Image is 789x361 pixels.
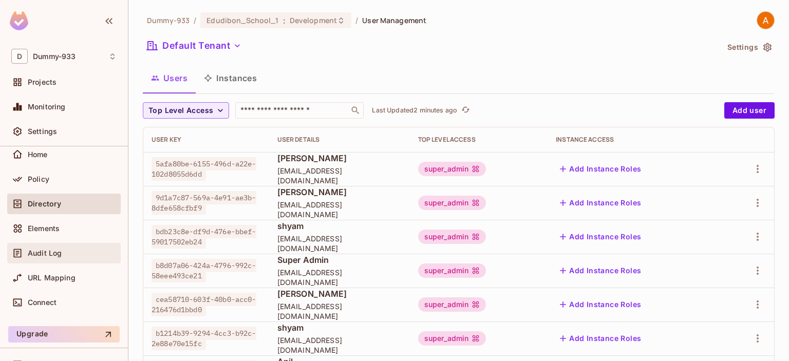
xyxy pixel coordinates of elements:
li: / [194,15,196,25]
span: URL Mapping [28,274,76,282]
span: Home [28,150,48,159]
span: Connect [28,298,57,307]
div: Top Level Access [418,136,540,144]
div: super_admin [418,196,486,210]
span: User Management [362,15,426,25]
span: D [11,49,28,64]
span: Workspace: Dummy-933 [33,52,76,61]
li: / [355,15,358,25]
span: [EMAIL_ADDRESS][DOMAIN_NAME] [277,166,402,185]
span: Monitoring [28,103,66,111]
span: shyam [277,220,402,232]
img: SReyMgAAAABJRU5ErkJggg== [10,11,28,30]
p: Last Updated 2 minutes ago [372,106,457,115]
span: [PERSON_NAME] [277,288,402,299]
button: Users [143,65,196,91]
button: Add Instance Roles [556,161,645,177]
button: Add Instance Roles [556,330,645,347]
span: the active workspace [147,15,190,25]
button: Top Level Access [143,102,229,119]
button: Add Instance Roles [556,296,645,313]
span: [EMAIL_ADDRESS][DOMAIN_NAME] [277,200,402,219]
button: refresh [459,104,472,117]
span: Development [290,15,337,25]
span: b1214b39-9294-4cc3-b92c-2e88e70e15fc [152,327,256,350]
span: [EMAIL_ADDRESS][DOMAIN_NAME] [277,234,402,253]
span: [EMAIL_ADDRESS][DOMAIN_NAME] [277,268,402,287]
span: Directory [28,200,61,208]
button: Add Instance Roles [556,195,645,211]
div: super_admin [418,230,486,244]
span: [EMAIL_ADDRESS][DOMAIN_NAME] [277,301,402,321]
div: super_admin [418,162,486,176]
button: Upgrade [8,326,120,343]
span: cea58710-603f-40b0-acc0-216476d1bbd0 [152,293,256,316]
span: bdb23c8e-df9d-476e-bbef-59017502eb24 [152,225,256,249]
span: Projects [28,78,57,86]
span: b8d07a06-424a-4796-992c-58eee493ce21 [152,259,256,282]
button: Instances [196,65,265,91]
button: Add user [724,102,775,119]
div: super_admin [418,331,486,346]
div: super_admin [418,297,486,312]
span: refresh [461,105,470,116]
span: Policy [28,175,49,183]
div: Instance Access [556,136,712,144]
span: Elements [28,224,60,233]
button: Default Tenant [143,37,246,54]
span: [PERSON_NAME] [277,186,402,198]
span: 5afa80be-6155-496d-a22e-102d8055d6dd [152,157,256,181]
div: User Key [152,136,261,144]
span: Settings [28,127,57,136]
button: Add Instance Roles [556,229,645,245]
span: Click to refresh data [457,104,472,117]
img: Aadil Nawaz [757,12,774,29]
span: Audit Log [28,249,62,257]
div: User Details [277,136,402,144]
span: Top Level Access [148,104,213,117]
span: [PERSON_NAME] [277,153,402,164]
div: super_admin [418,263,486,278]
span: Edudibon_School_1 [206,15,278,25]
span: shyam [277,322,402,333]
span: [EMAIL_ADDRESS][DOMAIN_NAME] [277,335,402,355]
button: Settings [723,39,775,55]
span: 9d1a7c87-569a-4e91-ae3b-8dfe658cfbf9 [152,191,256,215]
button: Add Instance Roles [556,262,645,279]
span: : [283,16,286,25]
span: Super Admin [277,254,402,265]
